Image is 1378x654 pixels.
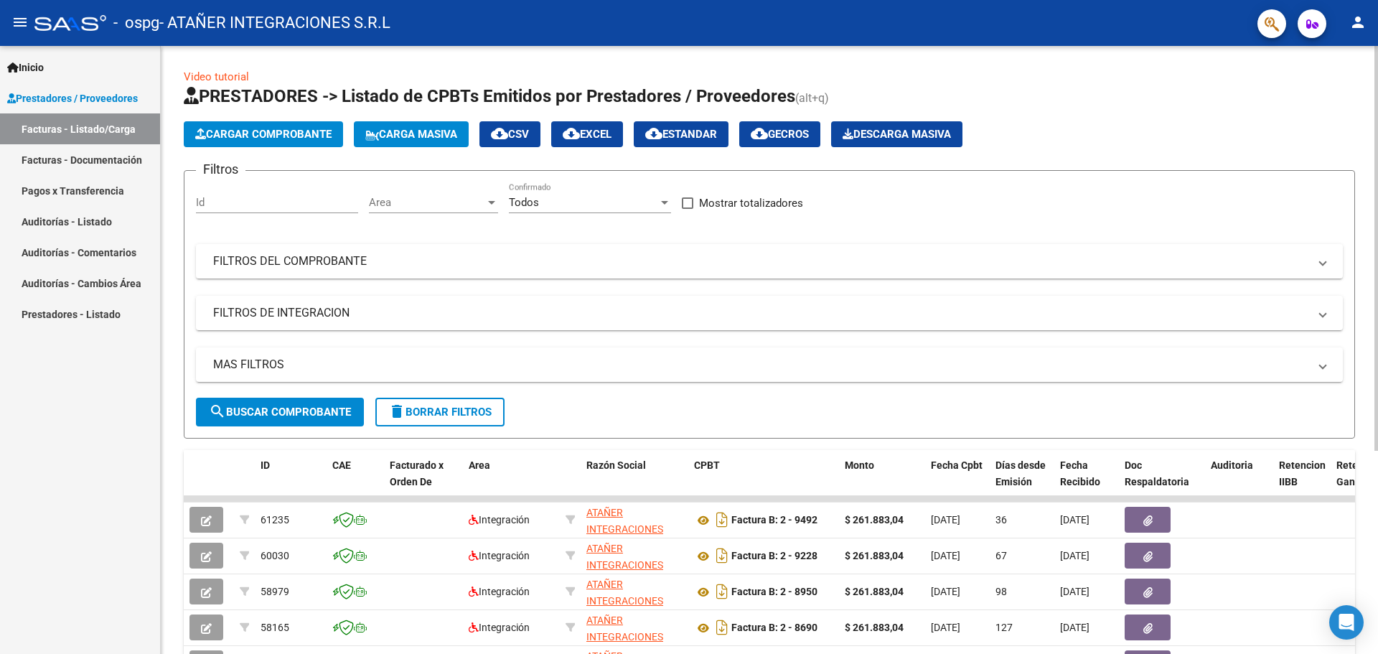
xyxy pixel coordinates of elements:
[195,128,332,141] span: Cargar Comprobante
[1125,459,1189,487] span: Doc Respaldatoria
[563,128,611,141] span: EXCEL
[384,450,463,513] datatable-header-cell: Facturado x Orden De
[332,459,351,471] span: CAE
[751,125,768,142] mat-icon: cloud_download
[213,305,1308,321] mat-panel-title: FILTROS DE INTEGRACION
[551,121,623,147] button: EXCEL
[563,125,580,142] mat-icon: cloud_download
[469,459,490,471] span: Area
[209,406,351,419] span: Buscar Comprobante
[1205,450,1273,513] datatable-header-cell: Auditoria
[713,508,731,531] i: Descargar documento
[645,125,662,142] mat-icon: cloud_download
[11,14,29,31] mat-icon: menu
[1119,450,1205,513] datatable-header-cell: Doc Respaldatoria
[196,244,1343,279] mat-expansion-panel-header: FILTROS DEL COMPROBANTE
[261,550,289,561] span: 60030
[1054,450,1119,513] datatable-header-cell: Fecha Recibido
[469,622,530,633] span: Integración
[354,121,469,147] button: Carga Masiva
[184,70,249,83] a: Video tutorial
[931,622,960,633] span: [DATE]
[261,514,289,525] span: 61235
[731,587,817,598] strong: Factura B: 2 - 8950
[7,90,138,106] span: Prestadores / Proveedores
[390,459,444,487] span: Facturado x Orden De
[463,450,560,513] datatable-header-cell: Area
[845,514,904,525] strong: $ 261.883,04
[113,7,159,39] span: - ospg
[491,128,529,141] span: CSV
[931,459,983,471] span: Fecha Cpbt
[1060,586,1089,597] span: [DATE]
[845,459,874,471] span: Monto
[581,450,688,513] datatable-header-cell: Razón Social
[995,586,1007,597] span: 98
[990,450,1054,513] datatable-header-cell: Días desde Emisión
[713,544,731,567] i: Descargar documento
[586,459,646,471] span: Razón Social
[1060,550,1089,561] span: [DATE]
[209,403,226,420] mat-icon: search
[369,196,485,209] span: Area
[831,121,962,147] button: Descarga Masiva
[645,128,717,141] span: Estandar
[694,459,720,471] span: CPBT
[469,550,530,561] span: Integración
[586,541,683,571] div: 30716229978
[213,253,1308,269] mat-panel-title: FILTROS DEL COMPROBANTE
[1060,514,1089,525] span: [DATE]
[688,450,839,513] datatable-header-cell: CPBT
[925,450,990,513] datatable-header-cell: Fecha Cpbt
[731,515,817,526] strong: Factura B: 2 - 9492
[213,357,1308,373] mat-panel-title: MAS FILTROS
[1060,622,1089,633] span: [DATE]
[469,514,530,525] span: Integración
[931,550,960,561] span: [DATE]
[365,128,457,141] span: Carga Masiva
[1211,459,1253,471] span: Auditoria
[1060,459,1100,487] span: Fecha Recibido
[1329,605,1364,640] div: Open Intercom Messenger
[713,616,731,639] i: Descargar documento
[327,450,384,513] datatable-header-cell: CAE
[843,128,951,141] span: Descarga Masiva
[159,7,390,39] span: - ATAÑER INTEGRACIONES S.R.L
[184,121,343,147] button: Cargar Comprobante
[586,579,663,623] span: ATAÑER INTEGRACIONES S.R.L
[388,406,492,419] span: Borrar Filtros
[731,551,817,562] strong: Factura B: 2 - 9228
[931,514,960,525] span: [DATE]
[751,128,809,141] span: Gecros
[713,580,731,603] i: Descargar documento
[261,586,289,597] span: 58979
[196,159,245,179] h3: Filtros
[634,121,728,147] button: Estandar
[795,91,829,105] span: (alt+q)
[509,196,539,209] span: Todos
[184,86,795,106] span: PRESTADORES -> Listado de CPBTs Emitidos por Prestadores / Proveedores
[196,347,1343,382] mat-expansion-panel-header: MAS FILTROS
[261,459,270,471] span: ID
[845,586,904,597] strong: $ 261.883,04
[479,121,540,147] button: CSV
[255,450,327,513] datatable-header-cell: ID
[1349,14,1367,31] mat-icon: person
[831,121,962,147] app-download-masive: Descarga masiva de comprobantes (adjuntos)
[586,505,683,535] div: 30716229978
[586,543,663,587] span: ATAÑER INTEGRACIONES S.R.L
[196,296,1343,330] mat-expansion-panel-header: FILTROS DE INTEGRACION
[995,622,1013,633] span: 127
[995,550,1007,561] span: 67
[699,195,803,212] span: Mostrar totalizadores
[261,622,289,633] span: 58165
[739,121,820,147] button: Gecros
[995,514,1007,525] span: 36
[491,125,508,142] mat-icon: cloud_download
[586,612,683,643] div: 30716229978
[731,622,817,634] strong: Factura B: 2 - 8690
[586,507,663,551] span: ATAÑER INTEGRACIONES S.R.L
[196,398,364,426] button: Buscar Comprobante
[388,403,406,420] mat-icon: delete
[839,450,925,513] datatable-header-cell: Monto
